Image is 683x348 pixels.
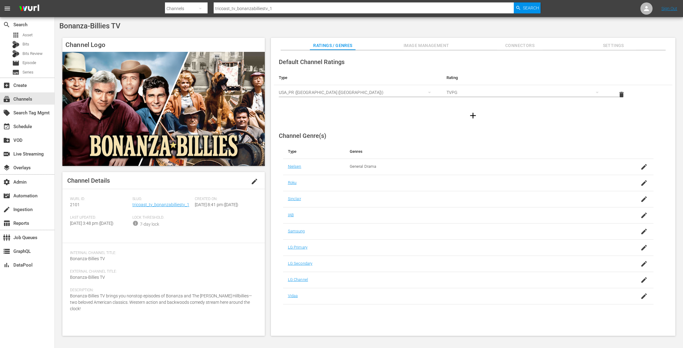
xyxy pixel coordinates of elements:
[279,84,437,101] div: USA_PR ([GEOGRAPHIC_DATA] ([GEOGRAPHIC_DATA]))
[310,42,356,49] span: Ratings / Genres
[70,293,252,311] span: Bonanza-Billies TV brings you nonstop episodes of Bonanza and The [PERSON_NAME] Hillbillies—two b...
[447,84,604,101] div: TVPG
[618,91,625,98] span: delete
[70,251,254,256] span: Internal Channel Title:
[70,221,114,226] span: [DATE] 3:48 pm ([DATE])
[3,137,10,144] span: create_new_folder
[23,32,33,38] span: Asset
[70,269,254,274] span: External Channel Title:
[279,132,326,139] span: Channel Genre(s)
[3,234,10,241] span: Job Queues
[590,42,636,49] span: Settings
[67,177,110,184] span: Channel Details
[195,197,254,202] span: Created On:
[288,196,301,201] a: Sinclair
[59,22,121,30] span: Bonanza-Billies TV
[3,150,10,158] span: Live Streaming
[288,261,313,266] a: LG Secondary
[283,144,345,159] th: Type
[132,220,138,226] span: info
[3,220,10,227] span: Reports
[247,174,262,189] button: edit
[23,51,43,57] span: Bits Review
[3,248,10,255] span: storage
[132,197,192,202] span: Slug:
[514,2,541,13] button: Search
[274,70,442,85] th: Type
[12,59,19,67] span: Episode
[140,221,159,228] div: 7-day lock
[404,42,449,49] span: Image Management
[442,70,609,85] th: Rating
[288,293,298,298] a: Vidaa
[3,178,10,186] span: Admin
[195,202,238,207] span: [DATE] 8:41 pm ([DATE])
[70,202,80,207] span: 2101
[345,144,612,159] th: Genres
[3,109,10,117] span: Search Tag Mgmt
[12,50,19,57] div: Bits Review
[23,60,36,66] span: Episode
[274,70,672,104] table: simple table
[3,123,10,130] span: Schedule
[3,21,10,28] span: Search
[3,164,10,171] span: Overlays
[70,197,129,202] span: Wurl ID:
[23,69,33,75] span: Series
[288,213,294,217] a: IAB
[70,215,129,220] span: Last Updated:
[279,58,345,66] span: Default Channel Ratings
[661,6,677,11] a: Sign Out
[12,69,19,76] span: Series
[70,275,105,280] span: Bonanza-Billies TV
[614,87,629,102] button: delete
[62,52,265,166] img: Bonanza-Billies TV
[3,95,10,103] span: Channels
[23,41,29,47] span: Bits
[288,229,305,233] a: Samsung
[62,38,265,52] h4: Channel Logo
[12,41,19,48] div: Bits
[70,288,254,293] span: Description:
[3,192,10,199] span: Automation
[70,256,105,261] span: Bonanza-Billies TV
[288,164,301,169] a: Nielsen
[3,261,10,269] span: DataPool
[132,215,192,220] span: Lock Threshold:
[523,2,539,13] span: Search
[15,2,44,16] img: ans4CAIJ8jUAAAAAAAAAAAAAAAAAAAAAAAAgQb4GAAAAAAAAAAAAAAAAAAAAAAAAJMjXAAAAAAAAAAAAAAAAAAAAAAAAgAT5G...
[251,178,258,185] span: edit
[4,5,11,12] span: menu
[288,277,308,282] a: LG Channel
[288,180,297,185] a: Roku
[3,206,10,213] span: Ingestion
[3,82,10,89] span: Create
[12,31,19,39] span: apps
[132,202,189,207] a: tricoast_tv_bonanzabilliestv_1
[288,245,307,249] a: LG Primary
[497,42,543,49] span: Connectors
